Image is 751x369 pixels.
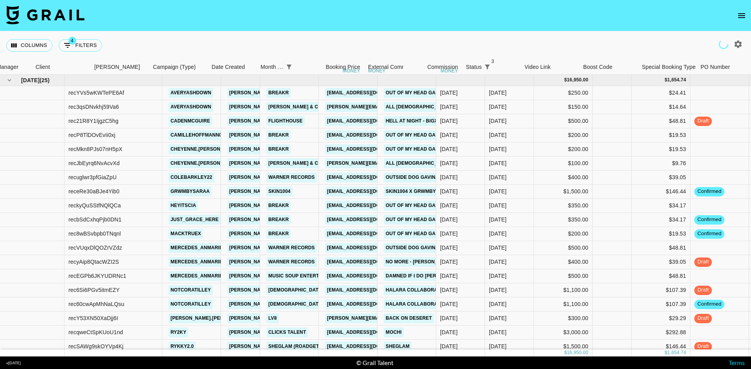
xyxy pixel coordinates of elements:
[227,173,355,182] a: [PERSON_NAME][EMAIL_ADDRESS][DOMAIN_NAME]
[534,142,593,157] div: $200.00
[325,257,413,267] a: [EMAIL_ADDRESS][DOMAIN_NAME]
[266,173,317,182] a: Warner Records
[325,342,413,351] a: [EMAIL_ADDRESS][DOMAIN_NAME]
[632,227,690,241] div: $19.53
[694,301,724,308] span: confirmed
[90,59,149,75] div: Booker
[632,185,690,199] div: $146.44
[169,116,212,126] a: cadenmcguire
[384,257,496,267] a: No More - [PERSON_NAME] [PERSON_NAME]
[665,349,667,356] div: $
[440,68,458,73] div: money
[227,285,355,295] a: [PERSON_NAME][EMAIL_ADDRESS][DOMAIN_NAME]
[694,188,724,195] span: confirmed
[534,185,593,199] div: $1,500.00
[227,299,355,309] a: [PERSON_NAME][EMAIL_ADDRESS][DOMAIN_NAME]
[462,59,521,75] div: Status
[384,187,471,196] a: SKIN1004 x grwmbysaraa 5 of 5
[638,59,697,75] div: Special Booking Type
[227,187,355,196] a: [PERSON_NAME][EMAIL_ADDRESS][DOMAIN_NAME]
[440,103,458,111] div: 8/19/2025
[266,313,279,323] a: LV8
[632,311,690,326] div: $29.29
[482,61,493,72] button: Show filters
[227,102,355,112] a: [PERSON_NAME][EMAIL_ADDRESS][DOMAIN_NAME]
[632,297,690,311] div: $107.39
[325,158,493,168] a: [PERSON_NAME][EMAIL_ADDRESS][PERSON_NAME][DOMAIN_NAME]
[227,328,355,337] a: [PERSON_NAME][EMAIL_ADDRESS][DOMAIN_NAME]
[534,269,593,283] div: $500.00
[632,340,690,354] div: $146.44
[68,342,124,350] div: recSAWg9skOYVp4Kj
[489,58,497,65] span: 3
[68,300,124,308] div: rec60cwApMhNaLQsu
[68,230,121,238] div: rec8wBSvbpb0TNqnl
[261,59,284,75] div: Month Due
[266,102,334,112] a: [PERSON_NAME] & Co LLC
[489,216,507,223] div: Aug '25
[325,243,413,253] a: [EMAIL_ADDRESS][DOMAIN_NAME]
[384,229,503,239] a: Out Of My Head GarrettHornbuckleMusic
[325,328,413,337] a: [EMAIL_ADDRESS][DOMAIN_NAME]
[694,216,724,223] span: confirmed
[489,258,507,266] div: Aug '25
[489,145,507,153] div: Aug '25
[325,271,413,281] a: [EMAIL_ADDRESS][DOMAIN_NAME]
[325,173,413,182] a: [EMAIL_ADDRESS][DOMAIN_NAME]
[325,201,413,211] a: [EMAIL_ADDRESS][DOMAIN_NAME]
[701,59,730,75] div: PO Number
[227,229,355,239] a: [PERSON_NAME][EMAIL_ADDRESS][DOMAIN_NAME]
[534,283,593,297] div: $1,100.00
[227,130,355,140] a: [PERSON_NAME][EMAIL_ADDRESS][DOMAIN_NAME]
[266,116,305,126] a: Flighthouse
[368,59,421,75] div: External Commission
[325,102,493,112] a: [PERSON_NAME][EMAIL_ADDRESS][PERSON_NAME][DOMAIN_NAME]
[440,216,458,223] div: 8/19/2025
[440,187,458,195] div: 7/10/2025
[325,215,413,225] a: [EMAIL_ADDRESS][DOMAIN_NAME]
[583,59,613,75] div: Boost Code
[489,159,507,167] div: Aug '25
[325,285,413,295] a: [EMAIL_ADDRESS][DOMAIN_NAME]
[325,88,413,98] a: [EMAIL_ADDRESS][DOMAIN_NAME]
[694,286,712,294] span: draft
[227,215,355,225] a: [PERSON_NAME][EMAIL_ADDRESS][DOMAIN_NAME]
[169,328,188,337] a: ry2ky
[384,144,503,154] a: Out Of My Head GarrettHornbuckleMusic
[68,216,122,223] div: recbSdCxhqPjb0DN1
[169,313,254,323] a: [PERSON_NAME].[PERSON_NAME]
[68,117,119,125] div: rec21R8Y1IjgzC5hg
[534,255,593,269] div: $400.00
[169,243,227,253] a: mercedes_anmarie_
[325,144,413,154] a: [EMAIL_ADDRESS][DOMAIN_NAME]
[68,258,119,266] div: recyAip8QtacWZI2S
[440,159,458,167] div: 8/19/2025
[169,144,241,154] a: cheyenne.[PERSON_NAME]
[440,328,458,336] div: 8/14/2025
[68,89,124,97] div: recYVs5wKWTePE6Af
[266,285,325,295] a: [DEMOGRAPHIC_DATA]
[68,328,123,336] div: recqweCtSpKUoU1nd
[534,326,593,340] div: $3,000.00
[384,299,451,309] a: Halara collaboration
[440,117,458,125] div: 8/15/2025
[68,286,120,294] div: rec6Si6PGv5itmEZY
[665,77,667,83] div: $
[32,59,90,75] div: Client
[534,171,593,185] div: $400.00
[489,286,507,294] div: Aug '25
[534,227,593,241] div: $200.00
[169,201,198,211] a: heyitscia
[284,61,295,72] div: 1 active filter
[384,215,503,225] a: Out Of My Head GarrettHornbuckleMusic
[266,201,291,211] a: Breakr
[482,61,493,72] div: 3 active filters
[169,271,227,281] a: mercedes_anmarie_
[384,130,503,140] a: Out Of My Head GarrettHornbuckleMusic
[489,202,507,209] div: Aug '25
[534,297,593,311] div: $1,100.00
[564,77,567,83] div: $
[632,269,690,283] div: $48.81
[266,243,317,253] a: Warner Records
[212,59,245,75] div: Date Created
